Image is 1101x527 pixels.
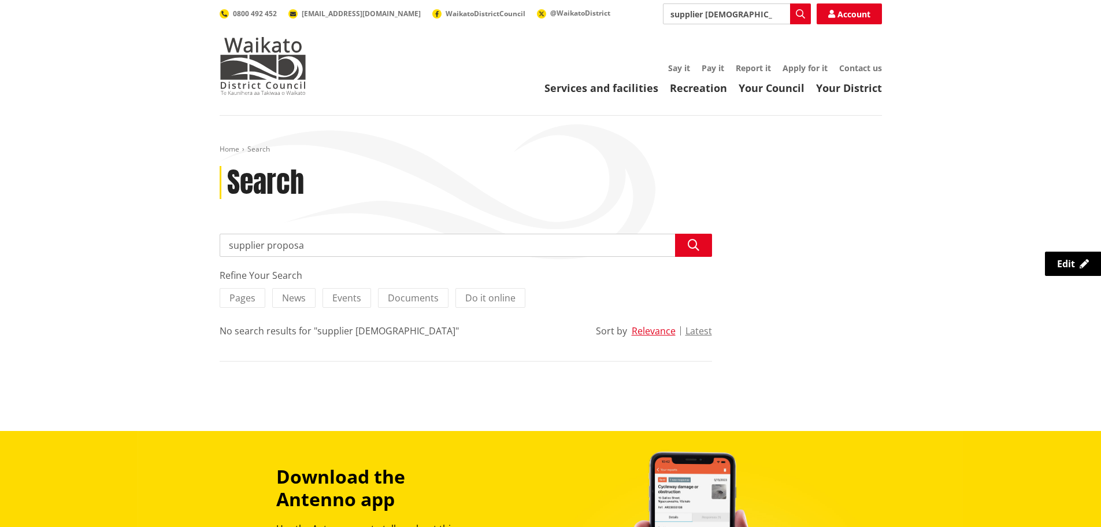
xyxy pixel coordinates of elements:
span: @WaikatoDistrict [550,8,610,18]
a: Home [220,144,239,154]
a: Report it [736,62,771,73]
a: Your Council [739,81,805,95]
a: Say it [668,62,690,73]
span: Edit [1057,257,1075,270]
input: Search input [220,234,712,257]
iframe: Messenger Launcher [1048,478,1089,520]
a: Account [817,3,882,24]
a: Apply for it [783,62,828,73]
span: News [282,292,306,304]
a: @WaikatoDistrict [537,8,610,18]
div: Refine Your Search [220,268,712,282]
span: Search [247,144,270,154]
span: Events [332,292,361,304]
a: Services and facilities [544,81,658,95]
div: No search results for "supplier [DEMOGRAPHIC_DATA]" [220,324,459,338]
h3: Download the Antenno app [276,466,485,510]
a: WaikatoDistrictCouncil [432,9,525,19]
input: Search input [663,3,811,24]
span: WaikatoDistrictCouncil [446,9,525,19]
a: Edit [1045,252,1101,276]
button: Latest [685,326,712,336]
span: Do it online [465,292,516,304]
span: Documents [388,292,439,304]
h1: Search [227,166,304,200]
a: 0800 492 452 [220,9,277,19]
span: [EMAIL_ADDRESS][DOMAIN_NAME] [302,9,421,19]
div: Sort by [596,324,627,338]
a: Recreation [670,81,727,95]
a: Your District [816,81,882,95]
a: Pay it [702,62,724,73]
a: [EMAIL_ADDRESS][DOMAIN_NAME] [288,9,421,19]
a: Contact us [839,62,882,73]
img: Waikato District Council - Te Kaunihera aa Takiwaa o Waikato [220,37,306,95]
span: Pages [229,292,255,304]
span: 0800 492 452 [233,9,277,19]
button: Relevance [632,326,676,336]
nav: breadcrumb [220,145,882,154]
